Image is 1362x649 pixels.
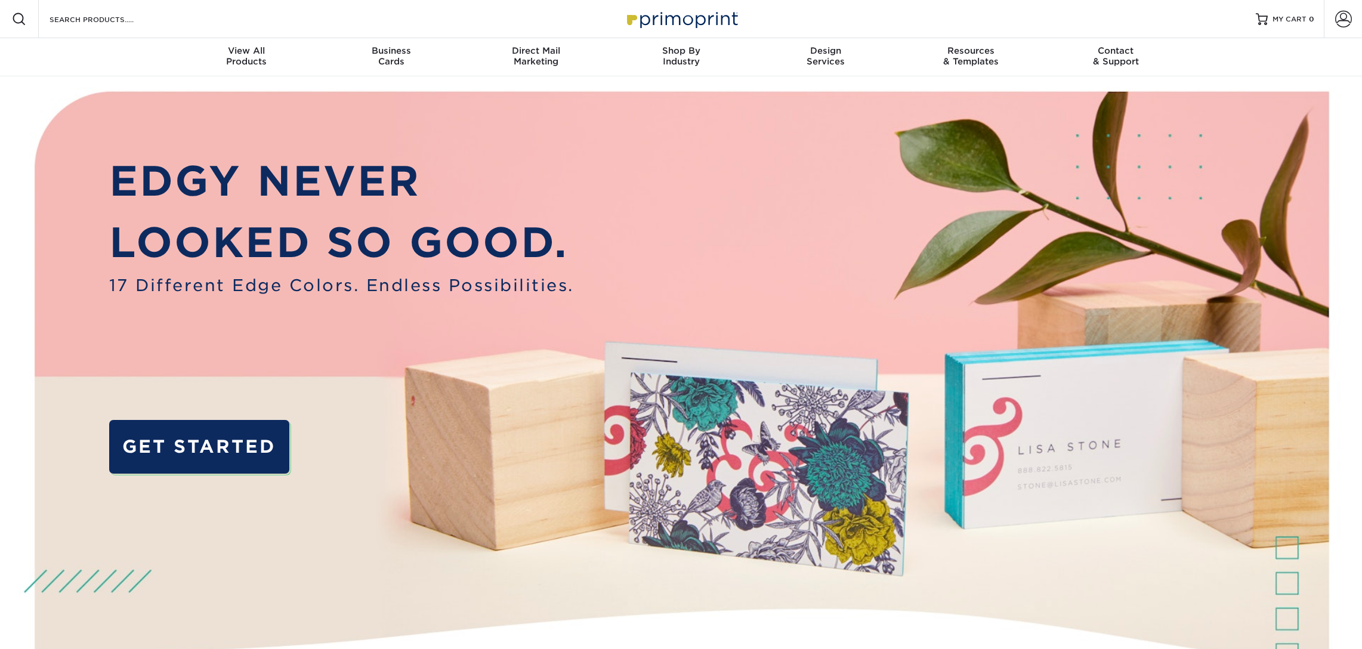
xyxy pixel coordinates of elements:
a: Shop ByIndustry [609,38,753,76]
a: Contact& Support [1043,38,1188,76]
div: Products [174,45,319,67]
div: Industry [609,45,753,67]
a: DesignServices [753,38,898,76]
span: MY CART [1273,14,1307,24]
div: Cards [319,45,464,67]
span: 0 [1309,15,1314,23]
div: & Support [1043,45,1188,67]
span: Direct Mail [464,45,609,56]
a: GET STARTED [109,420,289,474]
span: Resources [898,45,1043,56]
span: Business [319,45,464,56]
p: LOOKED SO GOOD. [109,212,574,273]
span: Design [753,45,898,56]
div: & Templates [898,45,1043,67]
span: 17 Different Edge Colors. Endless Possibilities. [109,273,574,298]
img: Primoprint [622,6,741,32]
a: Direct MailMarketing [464,38,609,76]
span: View All [174,45,319,56]
span: Shop By [609,45,753,56]
a: View AllProducts [174,38,319,76]
a: BusinessCards [319,38,464,76]
span: Contact [1043,45,1188,56]
a: Resources& Templates [898,38,1043,76]
input: SEARCH PRODUCTS..... [48,12,165,26]
div: Marketing [464,45,609,67]
div: Services [753,45,898,67]
p: EDGY NEVER [109,150,574,212]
